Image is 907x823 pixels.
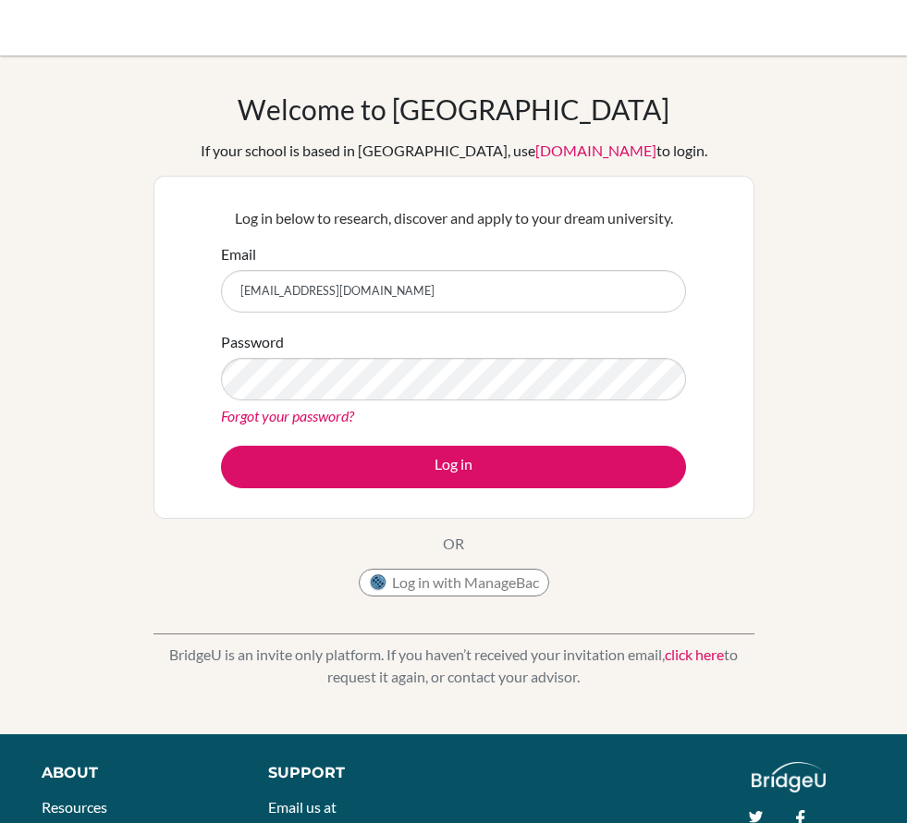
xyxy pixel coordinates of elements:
div: If your school is based in [GEOGRAPHIC_DATA], use to login. [201,140,707,162]
a: Resources [42,798,107,816]
p: BridgeU is an invite only platform. If you haven’t received your invitation email, to request it ... [153,644,754,688]
label: Password [221,331,284,353]
p: Log in below to research, discover and apply to your dream university. [221,207,686,229]
a: [DOMAIN_NAME] [535,141,656,159]
h1: Welcome to [GEOGRAPHIC_DATA] [238,92,669,126]
a: click here [665,645,724,663]
button: Log in [221,446,686,488]
div: Support [268,762,435,784]
a: Forgot your password? [221,407,354,424]
div: About [42,762,227,784]
p: OR [443,533,464,555]
img: logo_white@2x-f4f0deed5e89b7ecb1c2cc34c3e3d731f90f0f143d5ea2071677605dd97b5244.png [752,762,827,792]
button: Log in with ManageBac [359,569,549,596]
label: Email [221,243,256,265]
